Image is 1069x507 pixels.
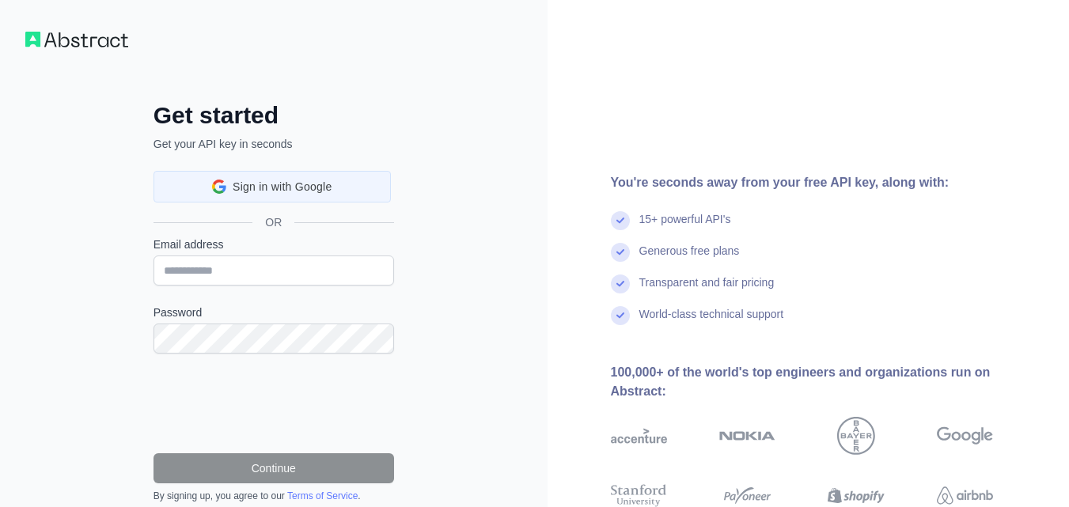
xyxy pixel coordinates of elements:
div: Transparent and fair pricing [639,274,775,306]
img: check mark [611,211,630,230]
iframe: reCAPTCHA [154,373,394,434]
label: Password [154,305,394,320]
img: nokia [719,417,775,455]
h2: Get started [154,101,394,130]
div: 15+ powerful API's [639,211,731,243]
div: You're seconds away from your free API key, along with: [611,173,1044,192]
div: World-class technical support [639,306,784,338]
img: accenture [611,417,667,455]
div: Sign in with Google [154,171,391,202]
img: google [937,417,993,455]
div: 100,000+ of the world's top engineers and organizations run on Abstract: [611,363,1044,401]
img: Workflow [25,32,128,47]
span: Sign in with Google [233,179,332,195]
button: Continue [154,453,394,483]
a: Terms of Service [287,490,358,501]
img: bayer [837,417,875,455]
div: Generous free plans [639,243,740,274]
label: Email address [154,236,394,252]
p: Get your API key in seconds [154,136,394,152]
div: By signing up, you agree to our . [154,490,394,502]
img: check mark [611,306,630,325]
img: check mark [611,243,630,262]
span: OR [252,214,294,230]
img: check mark [611,274,630,293]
